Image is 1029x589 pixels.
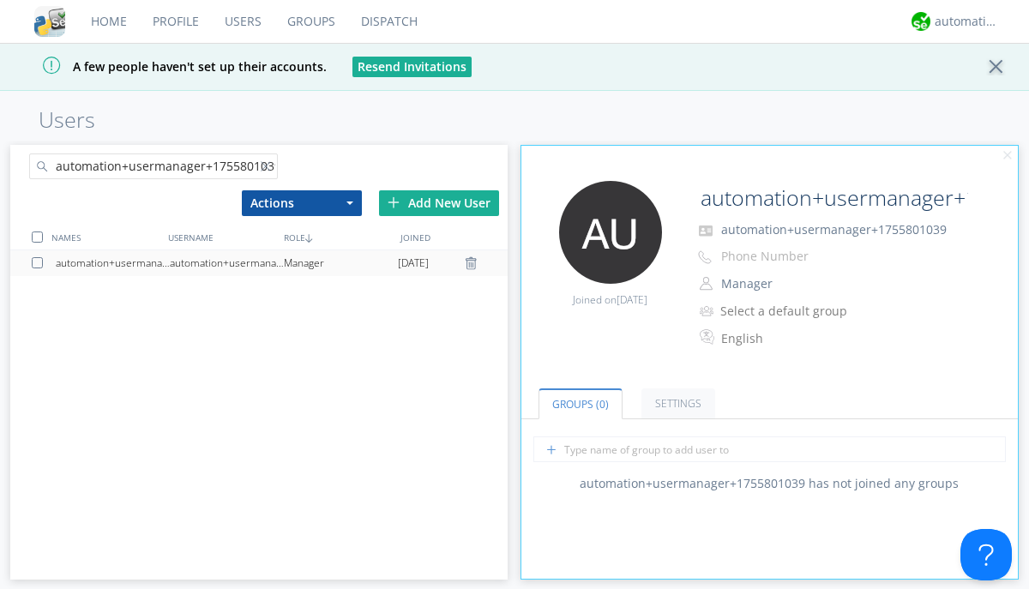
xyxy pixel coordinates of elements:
div: automation+usermanager+1755801039 [170,250,284,276]
input: Search users [29,153,278,179]
a: Groups (0) [539,388,623,419]
span: A few people haven't set up their accounts. [13,58,327,75]
div: Add New User [379,190,499,216]
img: plus.svg [388,196,400,208]
img: icon-alert-users-thin-outline.svg [700,299,716,322]
a: automation+usermanager+1755801039automation+usermanager+1755801039Manager[DATE] [10,250,508,276]
div: JOINED [396,225,512,249]
iframe: Toggle Customer Support [960,529,1012,580]
div: automation+atlas [935,13,999,30]
img: phone-outline.svg [698,250,712,264]
span: [DATE] [398,250,429,276]
img: d2d01cd9b4174d08988066c6d424eccd [912,12,930,31]
input: Name [694,181,971,215]
a: Settings [641,388,715,418]
img: In groups with Translation enabled, this user's messages will be automatically translated to and ... [700,327,717,347]
div: NAMES [47,225,163,249]
div: Manager [284,250,398,276]
div: automation+usermanager+1755801039 has not joined any groups [521,475,1019,492]
span: automation+usermanager+1755801039 [721,221,947,237]
button: Manager [715,272,887,296]
span: [DATE] [617,292,647,307]
img: cancel.svg [1002,150,1014,162]
span: Joined on [573,292,647,307]
input: Type name of group to add user to [533,436,1006,462]
button: Resend Invitations [352,57,472,77]
div: Select a default group [720,303,864,320]
div: USERNAME [164,225,280,249]
img: 373638.png [559,181,662,284]
img: person-outline.svg [700,277,713,291]
div: English [721,330,864,347]
button: Actions [242,190,362,216]
img: cddb5a64eb264b2086981ab96f4c1ba7 [34,6,65,37]
div: ROLE [280,225,395,249]
div: automation+usermanager+1755801039 [56,250,170,276]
